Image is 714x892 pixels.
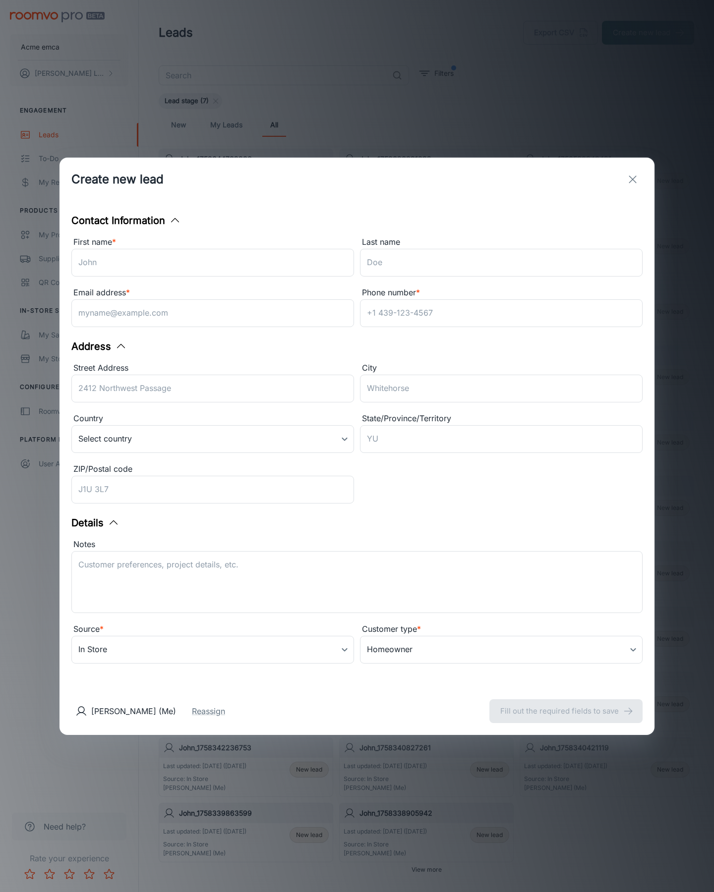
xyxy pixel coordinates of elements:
button: exit [623,169,643,189]
div: Customer type [360,623,643,636]
div: Last name [360,236,643,249]
p: [PERSON_NAME] (Me) [91,705,176,717]
div: Select country [71,425,354,453]
input: +1 439-123-4567 [360,299,643,327]
input: John [71,249,354,277]
button: Contact Information [71,213,181,228]
input: 2412 Northwest Passage [71,375,354,402]
input: myname@example.com [71,299,354,327]
div: First name [71,236,354,249]
input: J1U 3L7 [71,476,354,503]
div: Homeowner [360,636,643,664]
div: Notes [71,538,643,551]
button: Details [71,515,119,530]
input: Whitehorse [360,375,643,402]
input: YU [360,425,643,453]
div: ZIP/Postal code [71,463,354,476]
div: Email address [71,286,354,299]
div: State/Province/Territory [360,412,643,425]
div: Phone number [360,286,643,299]
input: Doe [360,249,643,277]
div: Country [71,412,354,425]
button: Reassign [192,705,225,717]
div: Source [71,623,354,636]
div: Street Address [71,362,354,375]
div: City [360,362,643,375]
button: Address [71,339,127,354]
div: In Store [71,636,354,664]
h1: Create new lead [71,170,164,188]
